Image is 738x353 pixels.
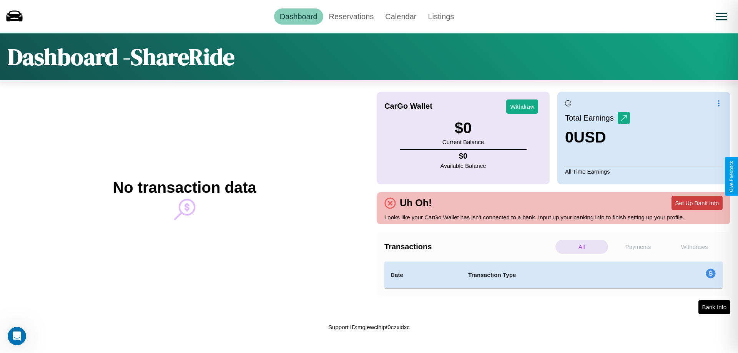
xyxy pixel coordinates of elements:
[506,99,538,114] button: Withdraw
[555,240,608,254] p: All
[672,196,723,210] button: Set Up Bank Info
[468,270,643,280] h4: Transaction Type
[442,119,484,137] h3: $ 0
[440,161,486,171] p: Available Balance
[379,8,422,25] a: Calendar
[384,102,432,111] h4: CarGo Wallet
[384,262,723,288] table: simple table
[323,8,380,25] a: Reservations
[396,197,435,209] h4: Uh Oh!
[612,240,665,254] p: Payments
[698,300,730,314] button: Bank Info
[391,270,456,280] h4: Date
[384,212,723,222] p: Looks like your CarGo Wallet has isn't connected to a bank. Input up your banking info to finish ...
[565,111,618,125] p: Total Earnings
[442,137,484,147] p: Current Balance
[274,8,323,25] a: Dashboard
[328,322,410,332] p: Support ID: mgjewclhipt0czxidxc
[440,152,486,161] h4: $ 0
[565,166,723,177] p: All Time Earnings
[8,327,26,345] iframe: Intercom live chat
[384,242,553,251] h4: Transactions
[711,6,732,27] button: Open menu
[8,41,234,73] h1: Dashboard - ShareRide
[422,8,460,25] a: Listings
[729,161,734,192] div: Give Feedback
[565,129,630,146] h3: 0 USD
[113,179,256,196] h2: No transaction data
[668,240,721,254] p: Withdraws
